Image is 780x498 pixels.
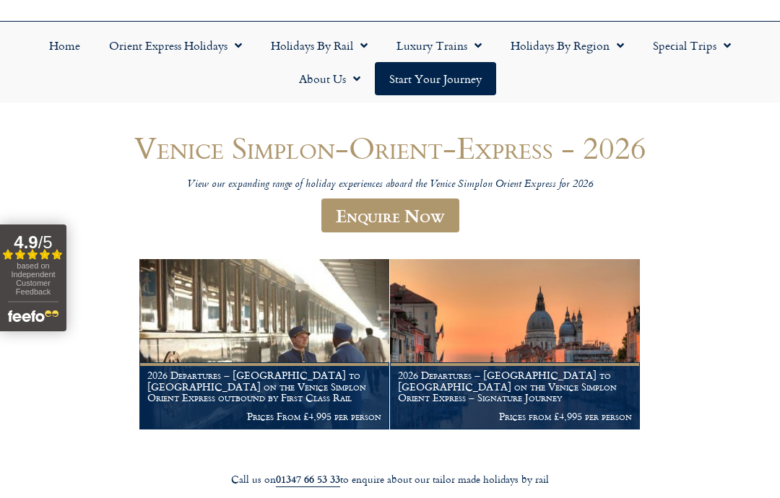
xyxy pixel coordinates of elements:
a: Home [35,29,95,62]
a: 2026 Departures – [GEOGRAPHIC_DATA] to [GEOGRAPHIC_DATA] on the Venice Simplon Orient Express – S... [390,259,641,430]
a: Enquire Now [321,198,459,232]
p: Prices From £4,995 per person [147,411,381,422]
p: Prices from £4,995 per person [398,411,632,422]
h1: 2026 Departures – [GEOGRAPHIC_DATA] to [GEOGRAPHIC_DATA] on the Venice Simplon Orient Express out... [147,370,381,403]
div: Call us on to enquire about our tailor made holidays by rail [7,473,773,486]
img: Orient Express Special Venice compressed [390,259,640,429]
nav: Menu [7,29,773,95]
a: Special Trips [638,29,745,62]
a: Orient Express Holidays [95,29,256,62]
h1: 2026 Departures – [GEOGRAPHIC_DATA] to [GEOGRAPHIC_DATA] on the Venice Simplon Orient Express – S... [398,370,632,403]
a: Holidays by Rail [256,29,382,62]
p: View our expanding range of holiday experiences aboard the Venice Simplon Orient Express for 2026 [43,178,737,192]
a: Start your Journey [375,62,496,95]
a: 2026 Departures – [GEOGRAPHIC_DATA] to [GEOGRAPHIC_DATA] on the Venice Simplon Orient Express out... [139,259,390,430]
a: About Us [285,62,375,95]
a: Holidays by Region [496,29,638,62]
h1: Venice Simplon-Orient-Express - 2026 [43,131,737,165]
a: Luxury Trains [382,29,496,62]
